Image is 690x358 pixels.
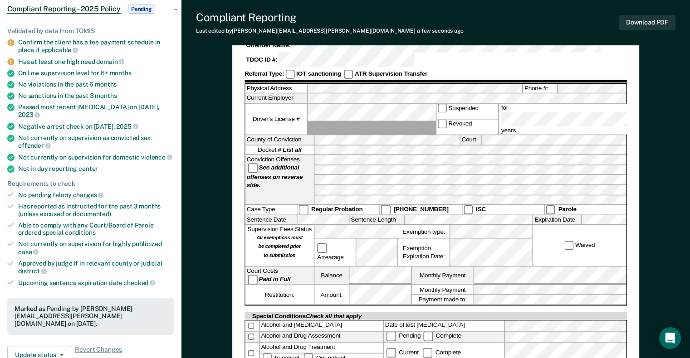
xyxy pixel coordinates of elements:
[398,225,450,238] label: Exemption type:
[423,348,432,357] input: Complete
[65,229,96,236] span: conditions
[15,305,167,328] div: Marked as Pending by [PERSON_NAME][EMAIL_ADDRESS][PERSON_NAME][DOMAIN_NAME] on [DATE].
[385,333,422,339] label: Pending
[436,104,498,119] label: Suspended
[563,241,596,250] label: Waived
[248,275,257,284] input: Paid in Full
[422,333,463,339] label: Complete
[438,104,447,113] input: Suspended
[412,295,474,305] label: Payment made to:
[316,244,354,261] label: Arrearage
[18,267,47,275] span: district
[349,215,404,225] label: Sentence Length
[18,111,40,118] span: 2023
[317,244,326,253] input: Arrearage
[18,260,174,275] div: Approved by judge if in relevant county or judicial
[245,205,297,214] div: Case Type
[245,285,314,305] div: Restitution:
[18,142,51,149] span: offender
[436,120,498,135] label: Revoked
[259,276,291,282] strong: Paid in Full
[476,206,486,213] strong: ISC
[501,112,637,126] input: for years.
[18,240,174,256] div: Not currently on supervision for highly publicized
[546,205,555,214] input: Parole
[18,279,174,287] div: Upcoming sentence expiration date
[387,348,396,357] input: Current
[259,343,383,353] div: Alcohol and Drug Treatment
[245,267,314,285] div: Court Costs
[500,104,639,135] label: for years.
[523,84,558,93] label: Phone #:
[18,122,174,131] div: Negative arrest check on [DATE],
[78,165,98,172] span: center
[423,332,432,341] input: Complete
[18,81,174,88] div: No violations in the past 6
[18,165,174,173] div: Not in day reporting
[314,267,349,285] label: Balance
[258,146,301,154] span: Docket #
[314,285,349,305] label: Amount:
[245,104,307,135] label: Driver’s License #
[245,155,314,204] div: Conviction Offenses
[18,103,174,119] div: Passed most recent [MEDICAL_DATA] on [DATE],
[246,42,291,48] strong: Offender Name:
[306,313,362,319] span: Check all that apply
[564,241,573,250] input: Waived
[296,70,341,77] strong: IOT sanctioning
[283,146,301,153] strong: List all
[248,164,257,173] input: See additional offenses on reverse side.
[464,205,473,214] input: ISC
[438,120,447,129] input: Revoked
[245,135,314,145] label: County of Conviction
[18,222,174,237] div: Able to comply with any Court/Board of Parole ordered special
[196,28,464,34] div: Last edited by [PERSON_NAME][EMAIL_ADDRESS][PERSON_NAME][DOMAIN_NAME]
[381,205,390,214] input: [PHONE_NUMBER]
[259,332,383,342] div: Alcohol and Drug Assessment
[247,164,303,188] strong: See additional offenses on reverse side.
[533,215,581,225] label: Expiration Date
[245,215,297,225] label: Sentence Date
[393,206,448,213] strong: [PHONE_NUMBER]
[18,203,174,218] div: Has reported as instructed for the past 3 months (unless excused or
[95,81,117,88] span: months
[95,92,117,99] span: months
[417,28,464,34] span: a few seconds ago
[18,153,174,161] div: Not currently on supervision for domestic
[619,15,675,30] button: Download PDF
[123,279,155,286] span: checked
[245,94,307,103] label: Current Employer
[245,84,307,93] label: Physical Address
[73,210,111,218] span: documented)
[412,285,474,295] label: Monthly Payment
[18,248,39,256] span: case
[128,5,155,14] span: Pending
[387,332,396,341] input: Pending
[251,312,363,320] div: Special Conditions
[558,206,577,213] strong: Parole
[7,27,174,35] div: Validated by data from TOMIS
[384,321,504,331] label: Date of last [MEDICAL_DATA]
[421,349,462,356] label: Complete
[299,205,308,214] input: Regular Probation
[385,349,420,356] label: Current
[245,70,284,77] strong: Referral Type:
[18,39,174,54] div: Confirm the client has a fee payment schedule in place if applicable
[7,5,121,14] span: Compliant Reporting - 2025 Policy
[7,180,174,188] div: Requirements to check
[246,56,277,63] strong: TDOC ID #:
[110,69,132,77] span: months
[18,58,174,66] div: Has at least one high need domain
[18,92,174,100] div: No sanctions in the past 3
[116,123,138,130] span: 2025
[259,321,383,331] div: Alcohol and [MEDICAL_DATA]
[398,239,450,266] div: Exemption Expiration Date:
[73,191,104,198] span: charges
[256,235,303,259] strong: All exemptions must be completed prior to submission
[245,225,314,266] div: Supervision Fees Status
[311,206,363,213] strong: Regular Probation
[412,267,474,285] label: Monthly Payment
[285,70,294,79] input: IOT sanctioning
[355,70,427,77] strong: ATR Supervision Transfer
[141,154,172,161] span: violence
